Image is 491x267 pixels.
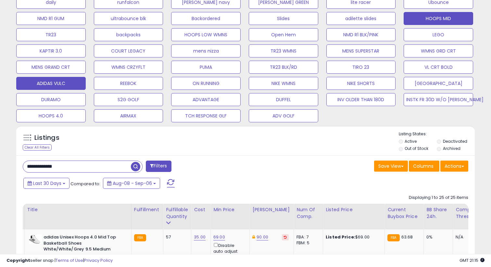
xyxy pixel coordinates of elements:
button: Filters [146,161,171,172]
a: Privacy Policy [84,257,113,263]
button: Open Hem [249,28,318,41]
div: 0% [426,234,448,240]
span: Compared to: [70,181,100,187]
label: Out of Stock [405,146,428,151]
a: 90.00 [257,234,268,240]
b: adidas Unisex Hoops 4.0 Mid Top Basketball Shoes White/White/Grey 9.5 Medium [44,234,122,254]
img: 31KOErB2O4L._SL40_.jpg [29,234,42,244]
button: NIKE WMNS [249,77,318,90]
button: REEBOK [94,77,163,90]
button: Aug-08 - Sep-06 [103,178,160,189]
div: [PERSON_NAME] [252,206,291,213]
div: Fulfillable Quantity [166,206,188,220]
button: LEGO [404,28,473,41]
div: N/A [456,234,487,240]
div: Displaying 1 to 25 of 25 items [409,195,468,201]
div: Cost [194,206,208,213]
button: TCH RESPONSE GLF [171,109,241,122]
div: $69.00 [326,234,380,240]
button: INSTK FR 30D W/O [PERSON_NAME] [404,93,473,106]
button: Columns [409,161,439,172]
button: HOOPS 4.0 [16,109,86,122]
button: HOOPS LOW WMNS [171,28,241,41]
button: S2G GOLF [94,93,163,106]
div: Num of Comp. [296,206,320,220]
span: Columns [413,163,434,169]
span: 2025-10-8 21:15 GMT [460,257,485,263]
div: Current Buybox Price [387,206,421,220]
a: Terms of Use [56,257,83,263]
div: Disable auto adjust min [213,242,245,261]
div: seller snap | | [6,258,113,264]
button: KAPTIR 3.0 [16,44,86,57]
button: MENS GRAND CRT [16,61,86,74]
div: Comp. Price Threshold [456,206,489,220]
button: DURAMO [16,93,86,106]
button: TR23 BLK/RD [249,61,318,74]
div: Clear All Filters [23,144,52,151]
label: Active [405,139,417,144]
strong: Copyright [6,257,30,263]
button: Save View [374,161,408,172]
button: MENS SUPERSTAR [326,44,396,57]
button: Actions [440,161,468,172]
button: WMNS CRZYFLT [94,61,163,74]
button: VL CRT BOLD [404,61,473,74]
a: 35.00 [194,234,206,240]
button: COURT LEGACY [94,44,163,57]
button: PUMA [171,61,241,74]
button: WMNS GRD CRT [404,44,473,57]
button: ultrabounce blk [94,12,163,25]
div: Title [27,206,129,213]
b: Listed Price: [326,234,355,240]
button: Last 30 Days [23,178,69,189]
p: Listing States: [399,131,475,137]
button: AIRMAX [94,109,163,122]
h5: Listings [34,133,59,142]
label: Archived [443,146,460,151]
button: NIKE SHORTS [326,77,396,90]
button: NMD R1 GUM [16,12,86,25]
button: HOOPS MID [404,12,473,25]
button: NMD R1 BLK/PINK [326,28,396,41]
button: DUFFEL [249,93,318,106]
a: 69.00 [213,234,225,240]
div: 57 [166,234,186,240]
div: FBA: 7 [296,234,318,240]
span: Last 30 Days [33,180,61,187]
button: TR23 [16,28,86,41]
div: Fulfillment [134,206,160,213]
span: 63.68 [401,234,413,240]
small: FBA [387,234,399,241]
div: Min Price [213,206,247,213]
button: TR23 WMNS [249,44,318,57]
div: BB Share 24h. [426,206,450,220]
button: ADV GOLF [249,109,318,122]
div: Listed Price [326,206,382,213]
button: [GEOGRAPHIC_DATA] [404,77,473,90]
button: adilette slides [326,12,396,25]
button: Slides [249,12,318,25]
button: ADVANTAGE [171,93,241,106]
button: Backordered [171,12,241,25]
button: INV OLDER THAN 180D [326,93,396,106]
span: Aug-08 - Sep-06 [113,180,152,187]
button: ADIDAS VULC [16,77,86,90]
button: mens nizza [171,44,241,57]
label: Deactivated [443,139,467,144]
small: FBA [134,234,146,241]
button: backpacks [94,28,163,41]
button: ON RUNNING [171,77,241,90]
div: FBM: 5 [296,240,318,246]
button: TIRO 23 [326,61,396,74]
